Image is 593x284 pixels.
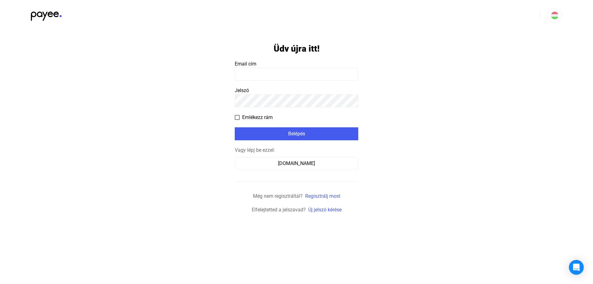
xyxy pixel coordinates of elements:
div: Vagy lépj be ezzel: [235,146,358,154]
div: Open Intercom Messenger [569,260,584,275]
h1: Üdv újra itt! [274,43,320,54]
a: [DOMAIN_NAME] [235,160,358,166]
div: Belépés [237,130,356,138]
button: Belépés [235,127,358,140]
span: Email cím [235,61,256,67]
div: [DOMAIN_NAME] [237,160,356,167]
img: black-payee-blue-dot.svg [31,8,62,21]
span: Jelszó [235,87,249,93]
img: HU [551,12,558,19]
span: Emlékezz rám [242,114,273,121]
button: [DOMAIN_NAME] [235,157,358,170]
a: Regisztrálj most [305,193,340,199]
button: HU [547,8,562,23]
span: Elfelejtetted a jelszavad? [252,207,306,213]
a: Új jelszó kérése [308,207,342,213]
span: Még nem regisztráltál? [253,193,303,199]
